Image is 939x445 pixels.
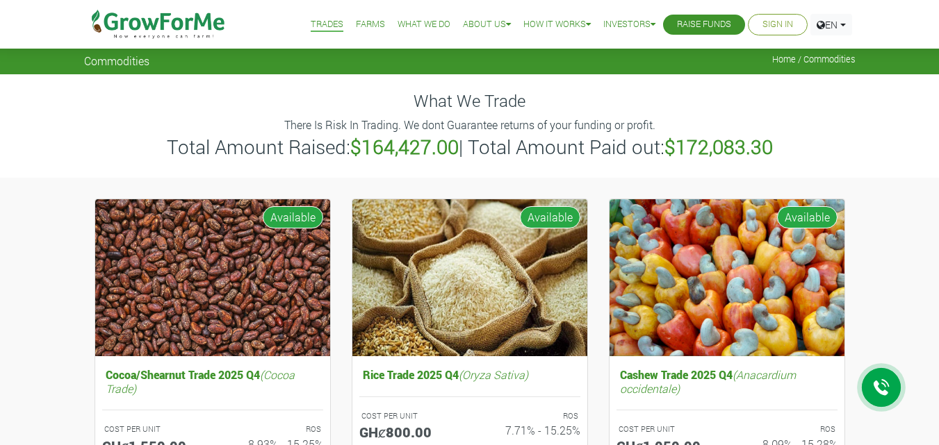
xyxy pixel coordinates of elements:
a: Raise Funds [677,17,731,32]
b: $164,427.00 [350,134,459,160]
h5: Cocoa/Shearnut Trade 2025 Q4 [102,364,323,398]
p: ROS [740,423,835,435]
i: (Anacardium occidentale) [620,367,796,395]
a: What We Do [398,17,450,32]
span: Available [520,206,580,228]
h3: Total Amount Raised: | Total Amount Paid out: [86,135,854,159]
a: How it Works [523,17,591,32]
a: Sign In [762,17,793,32]
i: (Cocoa Trade) [106,367,295,395]
p: COST PER UNIT [619,423,715,435]
p: COST PER UNIT [104,423,200,435]
span: Available [777,206,838,228]
a: Trades [311,17,343,32]
img: growforme image [610,199,844,357]
span: Commodities [84,54,149,67]
img: growforme image [95,199,330,357]
h5: Rice Trade 2025 Q4 [359,364,580,385]
h4: What We Trade [84,91,856,111]
p: COST PER UNIT [361,410,457,422]
img: growforme image [352,199,587,357]
a: About Us [463,17,511,32]
span: Available [263,206,323,228]
p: ROS [225,423,321,435]
p: There Is Risk In Trading. We dont Guarantee returns of your funding or profit. [86,117,854,133]
h5: GHȼ800.00 [359,423,459,440]
span: Home / Commodities [772,54,856,65]
h5: Cashew Trade 2025 Q4 [617,364,838,398]
a: EN [810,14,852,35]
p: ROS [482,410,578,422]
a: Investors [603,17,655,32]
b: $172,083.30 [664,134,773,160]
i: (Oryza Sativa) [459,367,528,382]
h6: 7.71% - 15.25% [480,423,580,437]
a: Farms [356,17,385,32]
